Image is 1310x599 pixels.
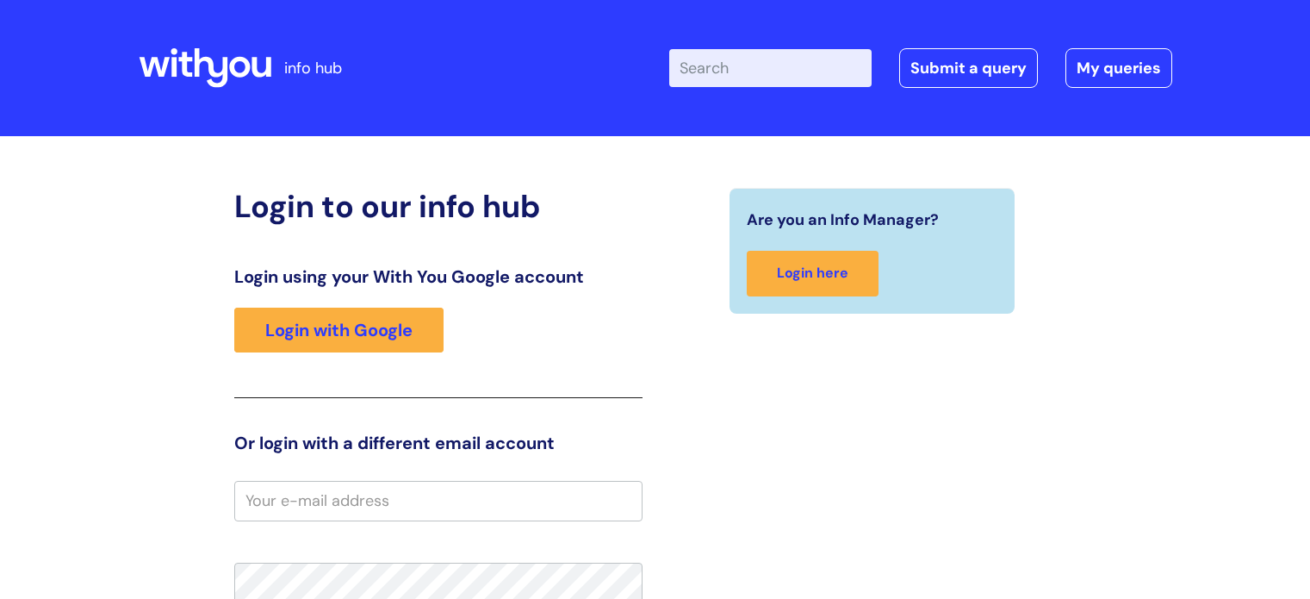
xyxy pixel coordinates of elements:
[234,308,444,353] a: Login with Google
[284,54,342,82] p: info hub
[234,188,643,225] h2: Login to our info hub
[234,266,643,287] h3: Login using your With You Google account
[747,251,879,296] a: Login here
[234,433,643,453] h3: Or login with a different email account
[1065,48,1172,88] a: My queries
[234,481,643,521] input: Your e-mail address
[747,206,939,234] span: Are you an Info Manager?
[899,48,1038,88] a: Submit a query
[669,49,872,87] input: Search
